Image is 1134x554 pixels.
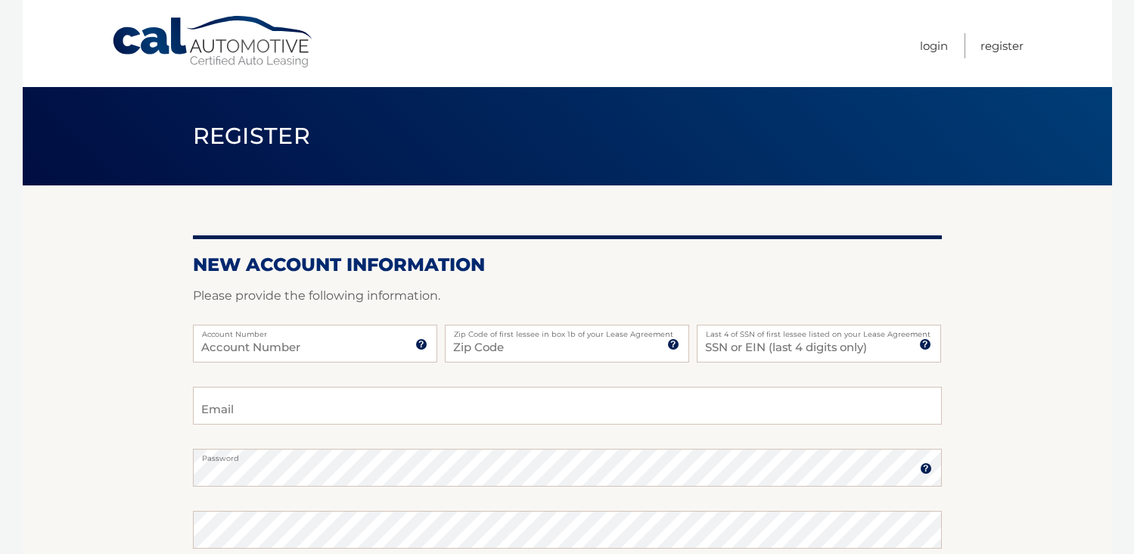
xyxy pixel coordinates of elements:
[111,15,315,69] a: Cal Automotive
[667,338,679,350] img: tooltip.svg
[697,325,941,337] label: Last 4 of SSN of first lessee listed on your Lease Agreement
[920,33,948,58] a: Login
[193,387,942,425] input: Email
[920,462,932,475] img: tooltip.svg
[445,325,689,337] label: Zip Code of first lessee in box 1b of your Lease Agreement
[193,325,437,363] input: Account Number
[193,285,942,307] p: Please provide the following information.
[445,325,689,363] input: Zip Code
[193,325,437,337] label: Account Number
[980,33,1024,58] a: Register
[697,325,941,363] input: SSN or EIN (last 4 digits only)
[193,449,942,461] label: Password
[193,122,311,150] span: Register
[193,254,942,276] h2: New Account Information
[919,338,931,350] img: tooltip.svg
[415,338,427,350] img: tooltip.svg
